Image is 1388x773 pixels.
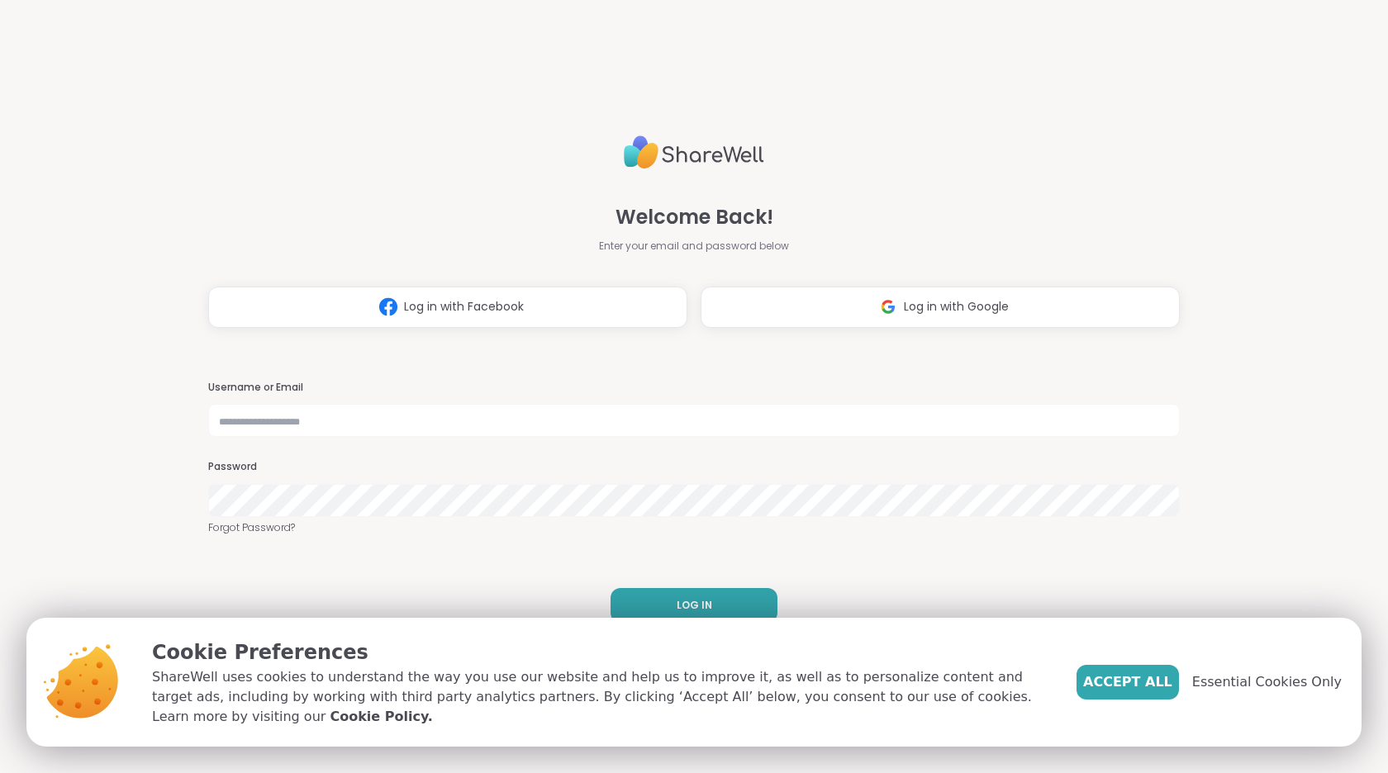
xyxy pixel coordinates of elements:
a: Forgot Password? [208,520,1180,535]
button: Log in with Facebook [208,287,687,328]
span: LOG IN [677,598,712,613]
a: Cookie Policy. [330,707,432,727]
p: ShareWell uses cookies to understand the way you use our website and help us to improve it, as we... [152,667,1050,727]
button: LOG IN [611,588,777,623]
span: Accept All [1083,672,1172,692]
h3: Password [208,460,1180,474]
img: ShareWell Logo [624,129,764,176]
img: ShareWell Logomark [872,292,904,322]
span: Welcome Back! [616,202,773,232]
span: Log in with Facebook [404,298,524,315]
span: Log in with Google [904,298,1009,315]
button: Log in with Google [701,287,1180,328]
span: Essential Cookies Only [1192,672,1342,692]
h3: Username or Email [208,381,1180,395]
img: ShareWell Logomark [373,292,404,322]
p: Cookie Preferences [152,638,1050,667]
span: Enter your email and password below [599,239,789,254]
button: Accept All [1077,665,1179,699]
